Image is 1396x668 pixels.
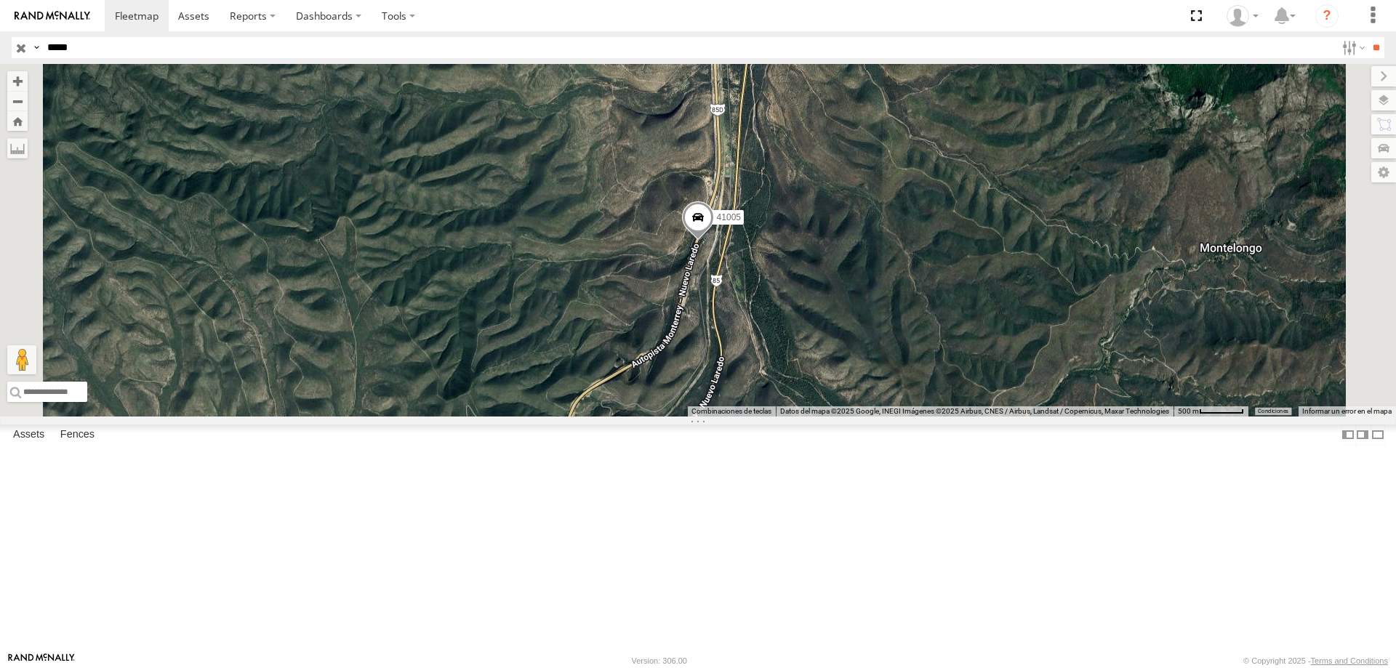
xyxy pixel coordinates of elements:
[1371,162,1396,182] label: Map Settings
[780,407,1169,415] span: Datos del mapa ©2025 Google, INEGI Imágenes ©2025 Airbus, CNES / Airbus, Landsat / Copernicus, Ma...
[1341,424,1355,446] label: Dock Summary Table to the Left
[1178,407,1199,415] span: 500 m
[53,424,102,445] label: Fences
[1311,656,1388,665] a: Terms and Conditions
[7,111,28,131] button: Zoom Home
[1336,37,1368,58] label: Search Filter Options
[1243,656,1388,665] div: © Copyright 2025 -
[632,656,687,665] div: Version: 306.00
[1371,424,1385,446] label: Hide Summary Table
[1355,424,1370,446] label: Dock Summary Table to the Right
[8,653,75,668] a: Visit our Website
[691,406,771,417] button: Combinaciones de teclas
[1174,406,1248,417] button: Escala del mapa: 500 m por 58 píxeles
[7,345,36,374] button: Arrastra el hombrecito naranja al mapa para abrir Street View
[1315,4,1339,28] i: ?
[1302,407,1392,415] a: Informar un error en el mapa
[7,91,28,111] button: Zoom out
[6,424,52,445] label: Assets
[1221,5,1264,27] div: Juan Lopez
[15,11,90,21] img: rand-logo.svg
[7,71,28,91] button: Zoom in
[31,37,42,58] label: Search Query
[1258,409,1288,414] a: Condiciones (se abre en una nueva pestaña)
[7,138,28,158] label: Measure
[717,212,741,222] span: 41005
